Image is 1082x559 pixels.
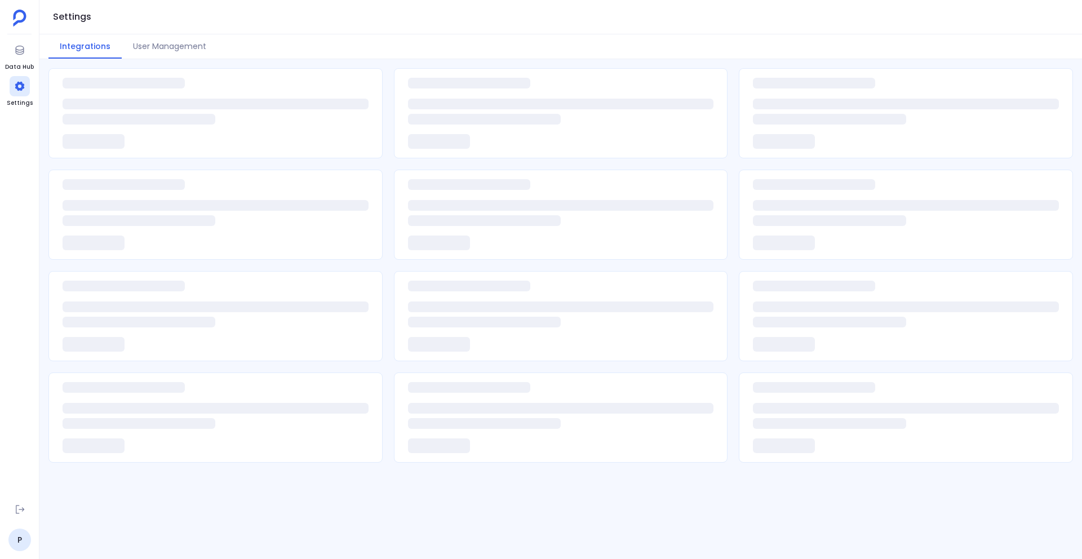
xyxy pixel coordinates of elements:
[13,10,26,26] img: petavue logo
[8,529,31,551] a: P
[7,99,33,108] span: Settings
[48,34,122,59] button: Integrations
[122,34,218,59] button: User Management
[5,63,34,72] span: Data Hub
[5,40,34,72] a: Data Hub
[7,76,33,108] a: Settings
[53,9,91,25] h1: Settings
